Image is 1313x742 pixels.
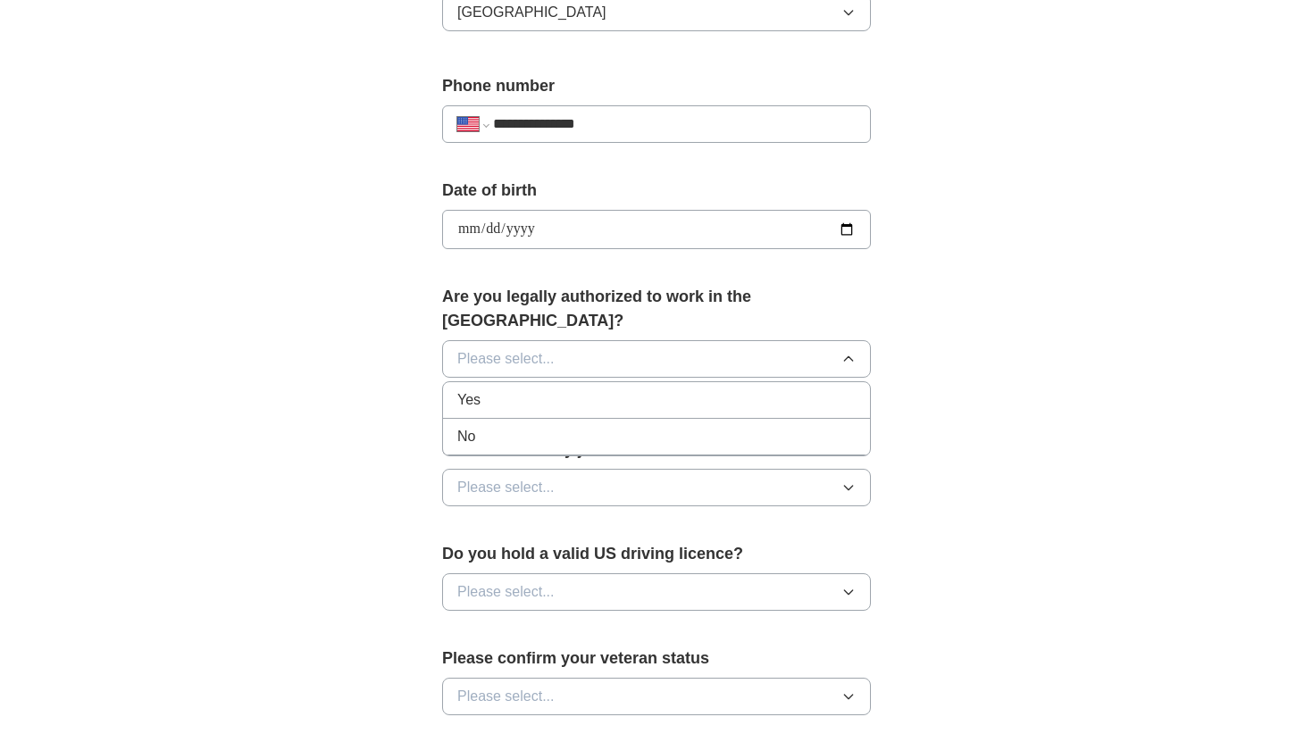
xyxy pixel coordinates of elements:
label: Do you hold a valid US driving licence? [442,542,871,566]
span: Please select... [457,686,555,707]
span: Please select... [457,348,555,370]
label: Date of birth [442,179,871,203]
button: Please select... [442,573,871,611]
label: Please confirm your veteran status [442,646,871,671]
button: Please select... [442,469,871,506]
span: No [457,426,475,447]
span: [GEOGRAPHIC_DATA] [457,2,606,23]
span: Please select... [457,477,555,498]
button: Please select... [442,340,871,378]
label: Are you legally authorized to work in the [GEOGRAPHIC_DATA]? [442,285,871,333]
label: Phone number [442,74,871,98]
span: Please select... [457,581,555,603]
span: Yes [457,389,481,411]
button: Please select... [442,678,871,715]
